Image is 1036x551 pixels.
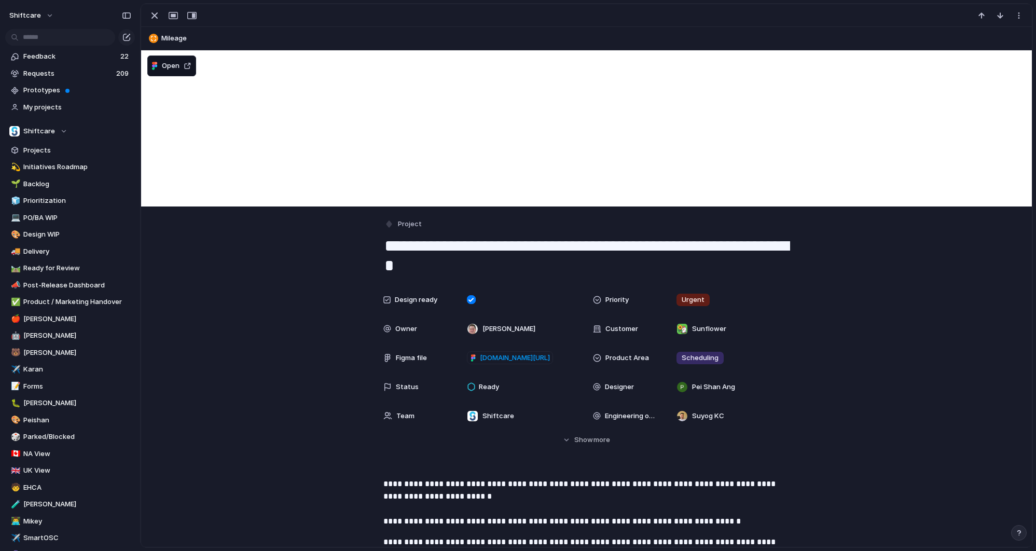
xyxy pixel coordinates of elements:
[11,195,18,207] div: 🧊
[23,297,131,307] span: Product / Marketing Handover
[9,330,20,341] button: 🤖
[9,162,20,172] button: 💫
[5,530,135,546] a: ✈️SmartOSC
[5,362,135,377] a: ✈️Karan
[146,30,1027,47] button: Mileage
[11,347,18,359] div: 🐻
[11,279,18,291] div: 📣
[9,297,20,307] button: ✅
[605,295,629,305] span: Priority
[23,179,131,189] span: Backlog
[9,381,20,392] button: 📝
[5,210,135,226] div: 💻PO/BA WIP
[5,82,135,98] a: Prototypes
[23,196,131,206] span: Prioritization
[5,311,135,327] a: 🍎[PERSON_NAME]
[23,126,55,136] span: Shiftcare
[9,415,20,425] button: 🎨
[23,68,113,79] span: Requests
[9,263,20,273] button: 🛤️
[23,330,131,341] span: [PERSON_NAME]
[23,51,117,62] span: Feedback
[467,351,553,365] a: [DOMAIN_NAME][URL]
[395,324,417,334] span: Owner
[605,382,634,392] span: Designer
[11,397,18,409] div: 🐛
[9,314,20,324] button: 🍎
[5,497,135,512] a: 🧪[PERSON_NAME]
[692,411,724,421] span: Suyog KC
[23,263,131,273] span: Ready for Review
[23,246,131,257] span: Delivery
[116,68,131,79] span: 209
[479,382,499,392] span: Ready
[5,412,135,428] a: 🎨Peishan
[5,514,135,529] div: 👨‍💻Mikey
[5,446,135,462] div: 🇨🇦NA View
[605,353,649,363] span: Product Area
[5,227,135,242] a: 🎨Design WIP
[9,398,20,408] button: 🐛
[23,348,131,358] span: [PERSON_NAME]
[398,219,422,229] span: Project
[9,229,20,240] button: 🎨
[23,280,131,291] span: Post-Release Dashboard
[11,161,18,173] div: 💫
[9,280,20,291] button: 📣
[574,435,593,445] span: Show
[161,33,1027,44] span: Mileage
[23,85,131,95] span: Prototypes
[5,244,135,259] a: 🚚Delivery
[9,499,20,509] button: 🧪
[5,260,135,276] a: 🛤️Ready for Review
[5,379,135,394] a: 📝Forms
[23,499,131,509] span: [PERSON_NAME]
[9,533,20,543] button: ✈️
[11,212,18,224] div: 💻
[23,516,131,527] span: Mikey
[5,480,135,495] div: 🧒EHCA
[9,213,20,223] button: 💻
[5,345,135,361] a: 🐻[PERSON_NAME]
[23,415,131,425] span: Peishan
[9,10,41,21] span: shiftcare
[9,179,20,189] button: 🌱
[9,364,20,375] button: ✈️
[9,465,20,476] button: 🇬🇧
[5,278,135,293] a: 📣Post-Release Dashboard
[5,49,135,64] a: Feedback22
[5,66,135,81] a: Requests209
[23,145,131,156] span: Projects
[5,159,135,175] a: 💫Initiatives Roadmap
[5,429,135,445] a: 🎲Parked/Blocked
[9,196,20,206] button: 🧊
[11,515,18,527] div: 👨‍💻
[396,382,419,392] span: Status
[11,431,18,443] div: 🎲
[23,432,131,442] span: Parked/Blocked
[11,532,18,544] div: ✈️
[9,246,20,257] button: 🚚
[162,61,179,71] span: Open
[5,176,135,192] div: 🌱Backlog
[23,465,131,476] span: UK View
[5,123,135,139] button: Shiftcare
[482,324,535,334] span: [PERSON_NAME]
[11,448,18,460] div: 🇨🇦
[593,435,610,445] span: more
[5,294,135,310] a: ✅Product / Marketing Handover
[5,463,135,478] div: 🇬🇧UK View
[480,353,550,363] span: [DOMAIN_NAME][URL]
[23,162,131,172] span: Initiatives Roadmap
[5,7,59,24] button: shiftcare
[605,324,638,334] span: Customer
